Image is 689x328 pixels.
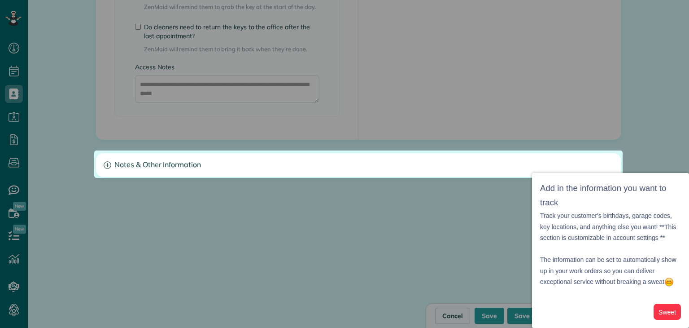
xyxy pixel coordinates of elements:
img: :blush: [664,277,674,287]
a: Notes & Other Information [96,154,620,177]
h3: Add in the information you want to track [540,181,681,210]
div: Add in the information you want to trackTrack your customer&amp;#39;s birthdays, garage codes, ke... [532,173,689,328]
p: Track your customer's birthdays, garage codes, key locations, and anything else you want! **This ... [540,210,681,244]
button: Sweet [654,304,681,320]
p: The information can be set to automatically show up in your work orders so you can deliver except... [540,244,681,288]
